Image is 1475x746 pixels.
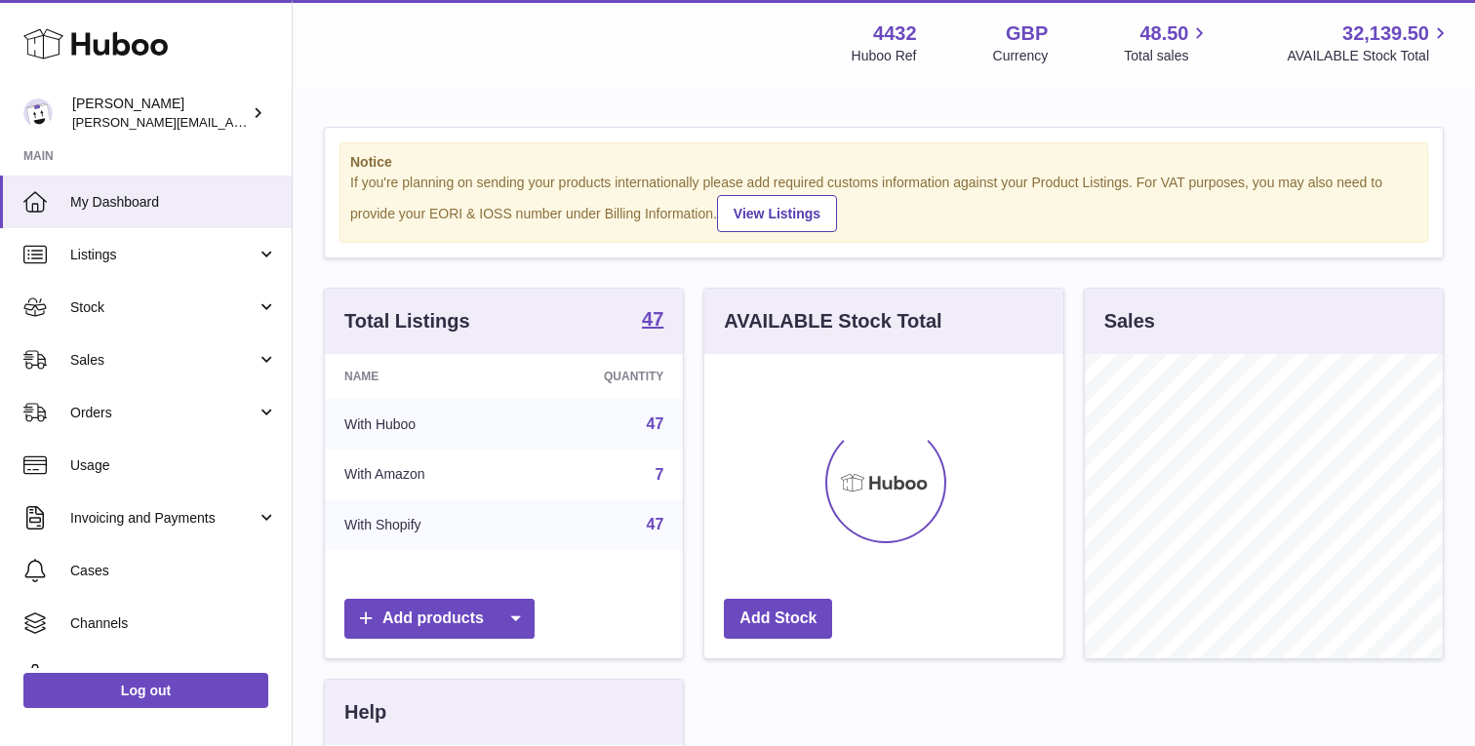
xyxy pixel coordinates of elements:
[23,98,53,128] img: akhil@amalachai.com
[1124,20,1211,65] a: 48.50 Total sales
[344,699,386,726] h3: Help
[350,174,1417,232] div: If you're planning on sending your products internationally please add required customs informati...
[1124,47,1211,65] span: Total sales
[325,354,521,399] th: Name
[70,562,277,580] span: Cases
[70,667,277,686] span: Settings
[724,308,941,334] h3: AVAILABLE Stock Total
[70,246,257,264] span: Listings
[852,47,917,65] div: Huboo Ref
[521,354,683,399] th: Quantity
[70,404,257,422] span: Orders
[993,47,1049,65] div: Currency
[344,599,535,639] a: Add products
[1342,20,1429,47] span: 32,139.50
[72,95,248,132] div: [PERSON_NAME]
[70,614,277,633] span: Channels
[325,450,521,500] td: With Amazon
[1287,20,1452,65] a: 32,139.50 AVAILABLE Stock Total
[647,516,664,532] a: 47
[344,308,470,334] h3: Total Listings
[873,20,917,47] strong: 4432
[724,599,832,639] a: Add Stock
[1287,47,1452,65] span: AVAILABLE Stock Total
[1104,308,1155,334] h3: Sales
[647,415,664,432] a: 47
[325,399,521,450] td: With Huboo
[23,673,268,708] a: Log out
[1139,20,1188,47] span: 48.50
[717,195,837,232] a: View Listings
[1006,20,1048,47] strong: GBP
[642,309,663,333] a: 47
[70,456,277,475] span: Usage
[70,351,257,370] span: Sales
[70,509,257,528] span: Invoicing and Payments
[655,466,663,483] a: 7
[642,309,663,329] strong: 47
[350,153,1417,172] strong: Notice
[325,499,521,550] td: With Shopify
[70,193,277,212] span: My Dashboard
[72,114,391,130] span: [PERSON_NAME][EMAIL_ADDRESS][DOMAIN_NAME]
[70,298,257,317] span: Stock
